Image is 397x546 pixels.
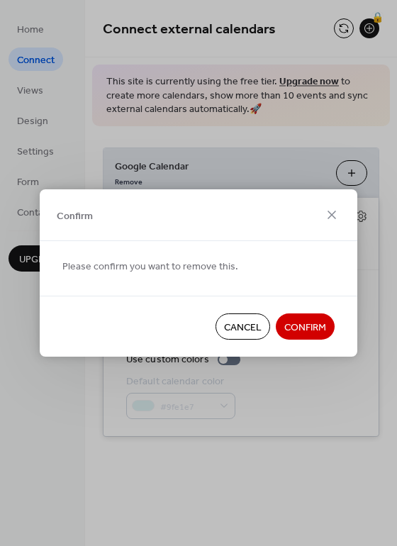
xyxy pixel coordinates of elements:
span: Confirm [57,208,93,223]
span: Cancel [224,321,262,335]
span: Please confirm you want to remove this. [62,260,238,274]
span: Confirm [284,321,326,335]
button: Confirm [276,313,335,340]
button: Cancel [216,313,270,340]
